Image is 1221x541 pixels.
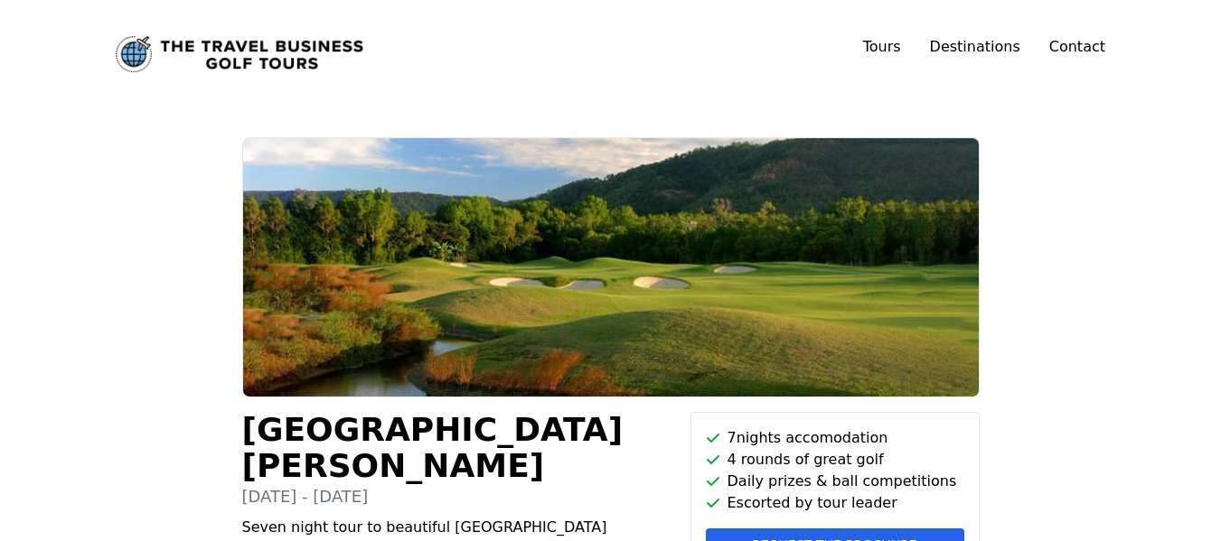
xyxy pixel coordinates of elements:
[1049,36,1105,58] a: Contact
[706,492,964,514] li: Escorted by tour leader
[706,471,964,492] li: Daily prizes & ball competitions
[930,38,1020,55] a: Destinations
[242,484,676,509] p: [DATE] - [DATE]
[116,36,363,72] img: The Travel Business Golf Tours logo
[706,449,964,471] li: 4 rounds of great golf
[242,412,676,484] h1: [GEOGRAPHIC_DATA][PERSON_NAME]
[116,36,363,72] a: Link to home page
[706,427,964,449] li: 7 nights accomodation
[863,38,901,55] a: Tours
